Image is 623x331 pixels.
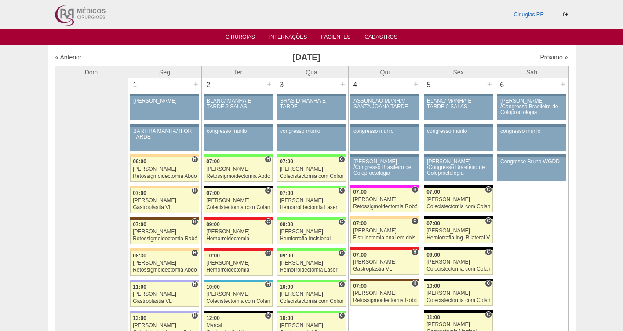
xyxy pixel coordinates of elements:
[280,190,293,196] span: 07:00
[130,280,199,282] div: Key: Christóvão da Gama
[424,216,492,219] div: Key: Blanc
[206,291,270,297] div: [PERSON_NAME]
[133,291,197,297] div: [PERSON_NAME]
[204,127,272,151] a: congresso murilo
[424,154,492,157] div: Key: Aviso
[206,236,270,242] div: Hemorroidectomia
[424,96,492,120] a: BLANC/ MANHÃ E TARDE 2 SALAS
[191,250,198,257] span: Hospital
[349,78,362,92] div: 4
[191,156,198,163] span: Hospital
[280,129,343,134] div: congresso murilo
[338,156,345,163] span: Consultório
[426,259,490,265] div: [PERSON_NAME]
[540,54,568,61] a: Próximo »
[204,154,272,157] div: Key: Brasil
[204,280,272,282] div: Key: Neomater
[191,187,198,194] span: Hospital
[497,94,566,96] div: Key: Aviso
[206,260,270,266] div: [PERSON_NAME]
[178,51,434,64] h3: [DATE]
[426,314,440,320] span: 11:00
[204,94,272,96] div: Key: Aviso
[485,280,492,287] span: Consultório
[497,124,566,127] div: Key: Aviso
[280,205,343,210] div: Hemorroidectomia Laser
[427,129,490,134] div: congresso murilo
[201,66,275,78] th: Ter
[207,129,270,134] div: congresso murilo
[204,248,272,251] div: Key: Assunção
[133,315,146,321] span: 13:00
[133,190,146,196] span: 07:00
[424,247,492,250] div: Key: Blanc
[338,312,345,319] span: Consultório
[204,96,272,120] a: BLANC/ MANHÃ E TARDE 2 SALAS
[206,166,270,172] div: [PERSON_NAME]
[424,188,492,212] a: C 07:00 [PERSON_NAME] Colecistectomia com Colangiografia VL
[427,159,490,177] div: [PERSON_NAME] /Congresso Brasileiro de Coloproctologia
[426,197,490,202] div: [PERSON_NAME]
[280,166,343,172] div: [PERSON_NAME]
[130,186,199,188] div: Key: Bartira
[497,154,566,157] div: Key: Aviso
[353,228,417,234] div: [PERSON_NAME]
[277,220,346,244] a: C 09:00 [PERSON_NAME] Herniorrafia Incisional
[348,66,422,78] th: Qui
[497,157,566,181] a: Congresso Bruno WGDD
[204,251,272,276] a: C 10:00 [PERSON_NAME] Hemorroidectomia
[275,78,289,92] div: 3
[206,284,220,290] span: 10:00
[277,280,346,282] div: Key: Brasil
[191,281,198,288] span: Hospital
[426,283,440,289] span: 10:00
[500,129,563,134] div: congresso murilo
[500,159,563,165] div: Congresso Bruno WGDD
[130,248,199,251] div: Key: Bartira
[280,221,293,228] span: 09:00
[204,220,272,244] a: C 09:00 [PERSON_NAME] Hemorroidectomia
[128,78,142,92] div: 1
[133,260,197,266] div: [PERSON_NAME]
[424,157,492,181] a: [PERSON_NAME] /Congresso Brasileiro de Coloproctologia
[350,247,419,250] div: Key: Assunção
[280,98,343,110] div: BRASIL/ MANHÃ E TARDE
[133,236,197,242] div: Retossigmoidectomia Robótica
[133,253,146,259] span: 08:30
[350,281,419,306] a: H 07:00 [PERSON_NAME] Retossigmoidectomia Robótica
[426,252,440,258] span: 09:00
[424,250,492,275] a: C 09:00 [PERSON_NAME] Colecistectomia com Colangiografia VL
[207,98,270,110] div: BLANC/ MANHÃ E TARDE 2 SALAS
[353,266,417,272] div: Gastroplastia VL
[412,217,418,224] span: Consultório
[412,186,418,193] span: Hospital
[280,284,293,290] span: 10:00
[133,198,197,203] div: [PERSON_NAME]
[485,186,492,193] span: Consultório
[338,218,345,225] span: Consultório
[133,284,146,290] span: 11:00
[206,158,220,165] span: 07:00
[424,124,492,127] div: Key: Aviso
[130,282,199,307] a: H 11:00 [PERSON_NAME] Gastroplastia VL
[280,267,343,273] div: Hemorroidectomia Laser
[277,282,346,307] a: C 10:00 [PERSON_NAME] Colecistectomia com Colangiografia VL
[55,66,128,78] th: Dom
[277,127,346,151] a: congresso murilo
[133,229,197,235] div: [PERSON_NAME]
[353,221,367,227] span: 07:00
[280,158,293,165] span: 07:00
[353,189,367,195] span: 07:00
[353,159,416,177] div: [PERSON_NAME] /Congresso Brasileiro de Coloproctologia
[277,217,346,220] div: Key: Brasil
[277,154,346,157] div: Key: Brasil
[563,12,568,17] i: Sair
[321,34,350,43] a: Pacientes
[277,124,346,127] div: Key: Aviso
[495,66,568,78] th: Sáb
[353,235,417,241] div: Fistulectomia anal em dois tempos
[130,127,199,151] a: BARTIRA MANHÃ/ IFOR TARDE
[424,127,492,151] a: congresso murilo
[364,34,397,43] a: Cadastros
[277,251,346,276] a: C 09:00 [PERSON_NAME] Hemorroidectomia Laser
